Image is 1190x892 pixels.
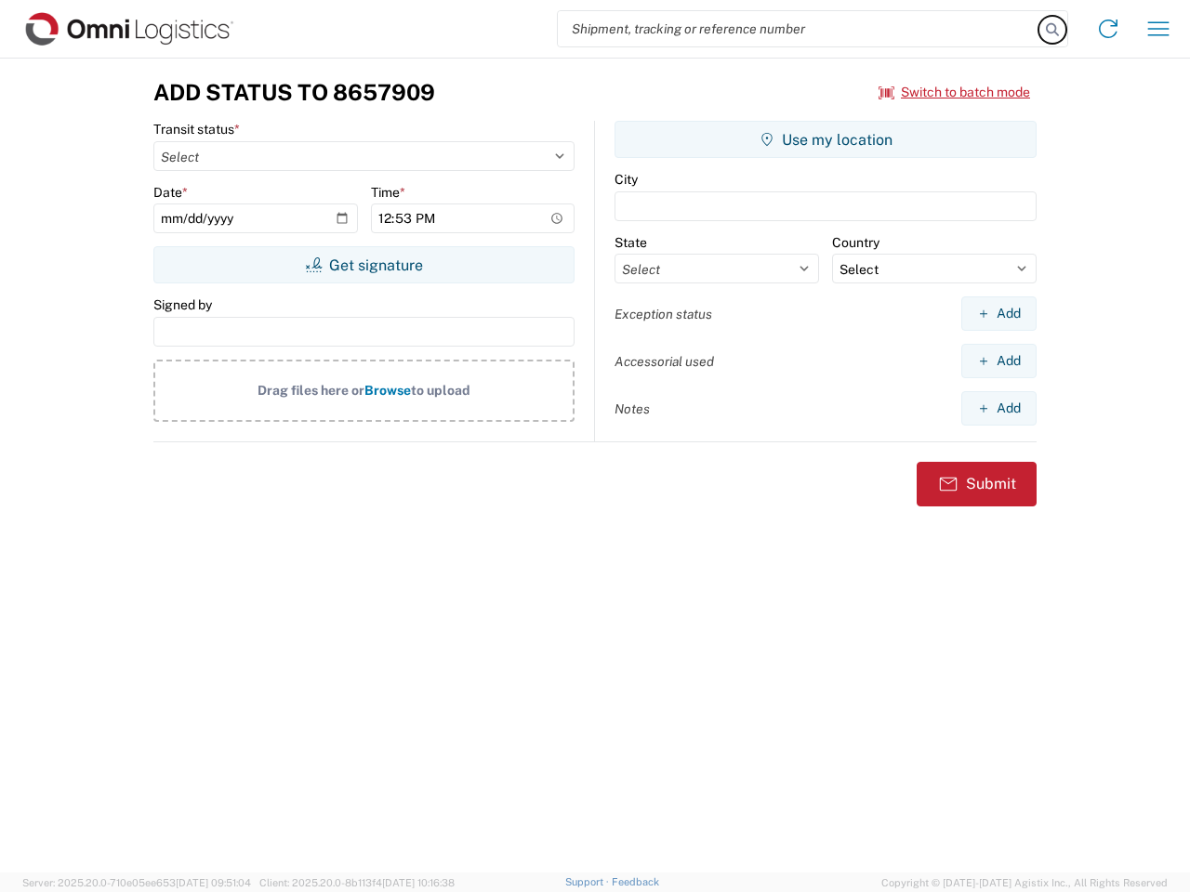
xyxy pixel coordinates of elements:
[881,874,1168,891] span: Copyright © [DATE]-[DATE] Agistix Inc., All Rights Reserved
[364,383,411,398] span: Browse
[832,234,879,251] label: Country
[153,121,240,138] label: Transit status
[259,877,455,888] span: Client: 2025.20.0-8b113f4
[558,11,1039,46] input: Shipment, tracking or reference number
[153,79,435,106] h3: Add Status to 8657909
[615,121,1037,158] button: Use my location
[258,383,364,398] span: Drag files here or
[615,306,712,322] label: Exception status
[961,344,1037,378] button: Add
[961,296,1037,331] button: Add
[565,876,612,887] a: Support
[176,877,251,888] span: [DATE] 09:51:04
[382,877,455,888] span: [DATE] 10:16:38
[22,877,251,888] span: Server: 2025.20.0-710e05ee653
[615,353,714,370] label: Accessorial used
[961,391,1037,426] button: Add
[153,184,188,201] label: Date
[153,246,575,283] button: Get signature
[615,171,638,188] label: City
[411,383,470,398] span: to upload
[612,876,659,887] a: Feedback
[879,77,1030,108] button: Switch to batch mode
[615,400,650,417] label: Notes
[615,234,647,251] label: State
[917,462,1037,506] button: Submit
[371,184,405,201] label: Time
[153,296,212,313] label: Signed by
